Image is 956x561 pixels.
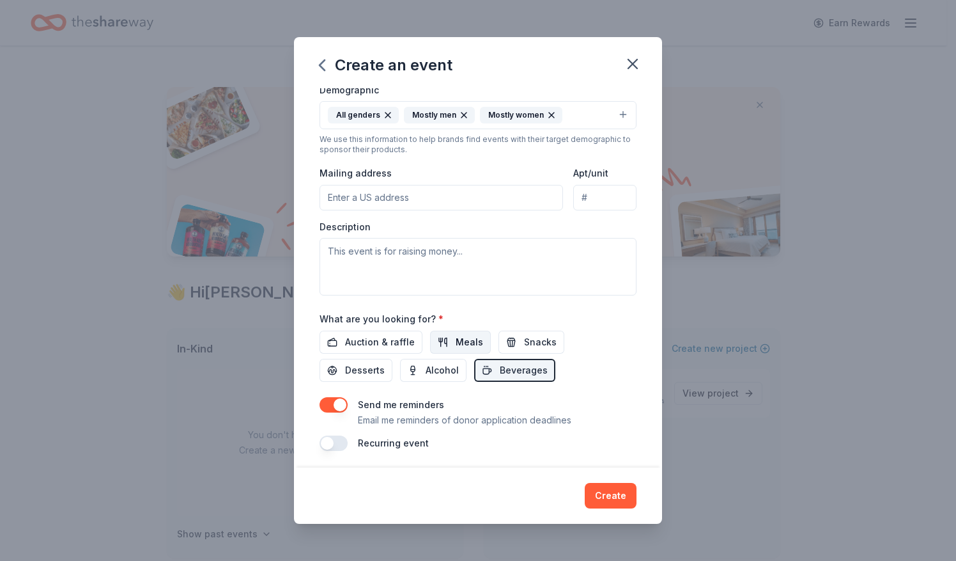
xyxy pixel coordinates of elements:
[345,363,385,378] span: Desserts
[320,313,443,326] label: What are you looking for?
[404,107,475,123] div: Mostly men
[585,483,636,509] button: Create
[430,331,491,354] button: Meals
[320,55,452,75] div: Create an event
[358,399,444,410] label: Send me reminders
[320,185,563,210] input: Enter a US address
[456,335,483,350] span: Meals
[573,167,608,180] label: Apt/unit
[320,359,392,382] button: Desserts
[498,331,564,354] button: Snacks
[320,221,371,233] label: Description
[358,438,429,448] label: Recurring event
[328,107,399,123] div: All genders
[400,359,466,382] button: Alcohol
[320,331,422,354] button: Auction & raffle
[320,134,636,155] div: We use this information to help brands find events with their target demographic to sponsor their...
[358,413,571,428] p: Email me reminders of donor application deadlines
[320,167,392,180] label: Mailing address
[320,84,379,97] label: Demographic
[524,335,557,350] span: Snacks
[320,101,636,129] button: All gendersMostly menMostly women
[426,363,459,378] span: Alcohol
[573,185,636,210] input: #
[474,359,555,382] button: Beverages
[345,335,415,350] span: Auction & raffle
[480,107,562,123] div: Mostly women
[500,363,548,378] span: Beverages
